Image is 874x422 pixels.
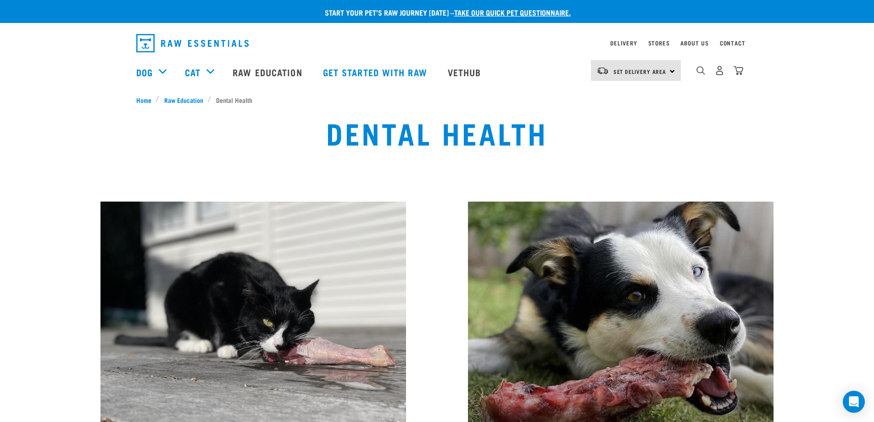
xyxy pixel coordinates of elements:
a: Contact [720,41,746,45]
img: home-icon-1@2x.png [696,66,705,75]
a: Home [136,95,156,105]
span: Raw Education [164,95,203,105]
a: Stores [648,41,670,45]
h1: Dental Health [326,116,548,149]
img: home-icon@2x.png [734,66,743,75]
img: Raw Essentials Logo [136,34,249,52]
nav: breadcrumbs [136,95,738,105]
img: user.png [715,66,724,75]
a: take our quick pet questionnaire. [454,10,571,14]
a: Delivery [610,41,637,45]
a: Dog [136,65,153,79]
a: Get started with Raw [314,54,439,90]
a: About Us [680,41,708,45]
a: Raw Education [159,95,208,105]
nav: dropdown navigation [129,30,746,56]
span: Set Delivery Area [613,70,667,73]
a: Vethub [439,54,493,90]
span: Home [136,95,151,105]
div: Open Intercom Messenger [843,391,865,413]
a: Raw Education [223,54,313,90]
a: Cat [185,65,200,79]
img: van-moving.png [596,67,609,75]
